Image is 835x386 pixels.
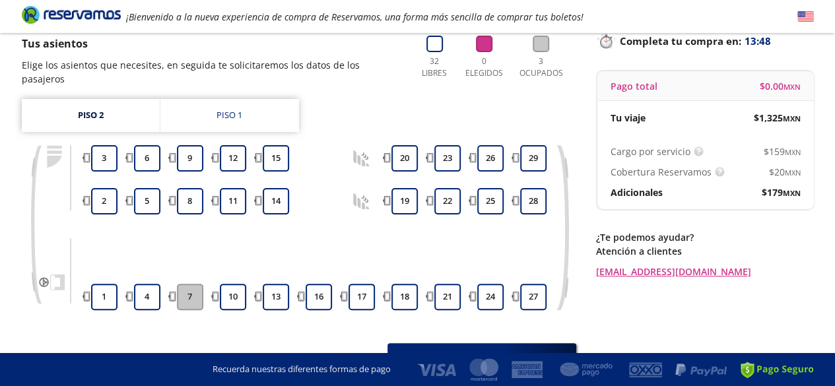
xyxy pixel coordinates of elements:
[611,79,657,93] p: Pago total
[754,111,801,125] span: $ 1,325
[434,145,461,172] button: 23
[22,5,121,28] a: Brand Logo
[611,185,663,199] p: Adicionales
[22,36,403,51] p: Tus asientos
[91,284,117,310] button: 1
[477,145,504,172] button: 26
[611,165,712,179] p: Cobertura Reservamos
[760,79,801,93] span: $ 0.00
[516,55,566,79] p: 3 Ocupados
[160,99,299,132] a: Piso 1
[477,284,504,310] button: 24
[126,11,584,23] em: ¡Bienvenido a la nueva experiencia de compra de Reservamos, una forma más sencilla de comprar tus...
[785,147,801,157] small: MXN
[220,284,246,310] button: 10
[520,188,547,214] button: 28
[417,55,453,79] p: 32 Libres
[434,188,461,214] button: 22
[263,284,289,310] button: 13
[134,145,160,172] button: 6
[477,188,504,214] button: 25
[391,284,418,310] button: 18
[263,188,289,214] button: 14
[387,343,576,376] button: Elige al menos 1 asiento
[349,284,375,310] button: 17
[401,351,537,369] span: Elige al menos 1 asiento
[177,188,203,214] button: 8
[745,34,771,49] span: 13:48
[611,145,690,158] p: Cargo por servicio
[22,5,121,24] i: Brand Logo
[220,188,246,214] button: 11
[134,188,160,214] button: 5
[764,145,801,158] span: $ 159
[220,145,246,172] button: 12
[520,284,547,310] button: 27
[391,145,418,172] button: 20
[391,188,418,214] button: 19
[783,113,801,123] small: MXN
[177,284,203,310] button: 7
[306,284,332,310] button: 16
[217,109,242,122] div: Piso 1
[596,230,814,244] p: ¿Te podemos ayudar?
[520,145,547,172] button: 29
[177,145,203,172] button: 9
[762,185,801,199] span: $ 179
[783,188,801,198] small: MXN
[22,58,403,86] p: Elige los asientos que necesites, en seguida te solicitaremos los datos de los pasajeros
[22,99,160,132] a: Piso 2
[263,145,289,172] button: 15
[596,265,814,278] a: [EMAIL_ADDRESS][DOMAIN_NAME]
[91,188,117,214] button: 2
[596,32,814,50] p: Completa tu compra en :
[784,82,801,92] small: MXN
[797,9,814,25] button: English
[611,111,646,125] p: Tu viaje
[434,284,461,310] button: 21
[91,145,117,172] button: 3
[213,363,391,376] p: Recuerda nuestras diferentes formas de pago
[134,284,160,310] button: 4
[596,244,814,258] p: Atención a clientes
[785,168,801,177] small: MXN
[769,165,801,179] span: $ 20
[462,55,506,79] p: 0 Elegidos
